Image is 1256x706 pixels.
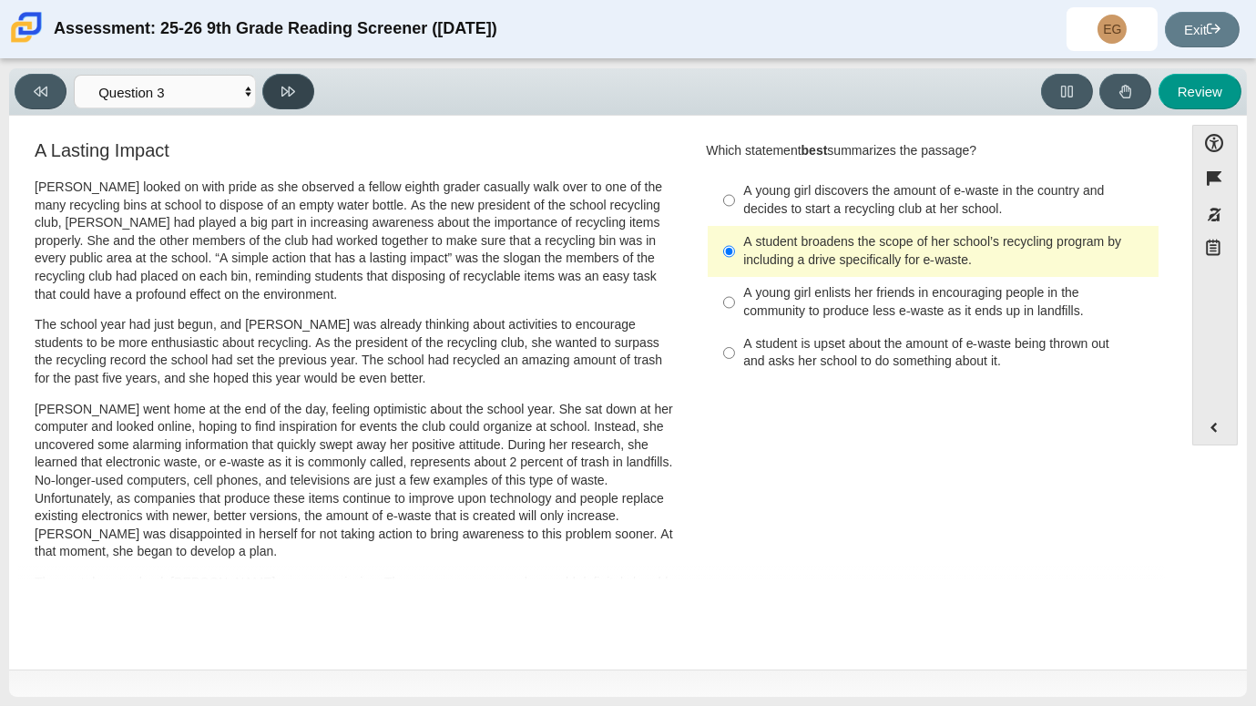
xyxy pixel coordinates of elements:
button: Flag item [1192,160,1238,196]
button: Review [1159,74,1241,109]
div: A student broadens the scope of her school’s recycling program by including a drive specifically ... [743,233,1150,269]
a: Carmen School of Science & Technology [7,34,46,49]
h3: A Lasting Impact [35,140,676,160]
p: [PERSON_NAME] went home at the end of the day, feeling optimistic about the school year. She sat ... [35,401,676,561]
button: Raise Your Hand [1099,74,1151,109]
div: Assessment items [18,125,1174,579]
img: Carmen School of Science & Technology [7,8,46,46]
div: A young girl discovers the amount of e-waste in the country and decides to start a recycling club... [743,182,1150,218]
button: Expand menu. Displays the button labels. [1193,410,1237,445]
p: [PERSON_NAME] looked on with pride as she observed a fellow eighth grader casually walk over to o... [35,179,676,303]
button: Open Accessibility Menu [1192,125,1238,160]
p: The school year had just begun, and [PERSON_NAME] was already thinking about activities to encour... [35,316,676,387]
button: Toggle response masking [1192,197,1238,232]
span: EG [1103,23,1121,36]
div: Which statement summarizes the passage? [706,142,1160,160]
div: A student is upset about the amount of e-waste being thrown out and asks her school to do somethi... [743,335,1150,371]
b: best [802,142,828,159]
a: Exit [1165,12,1240,47]
div: Assessment: 25-26 9th Grade Reading Screener ([DATE]) [54,7,497,51]
div: A young girl enlists her friends in encouraging people in the community to produce less e-waste a... [743,284,1150,320]
button: Notepad [1192,232,1238,270]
